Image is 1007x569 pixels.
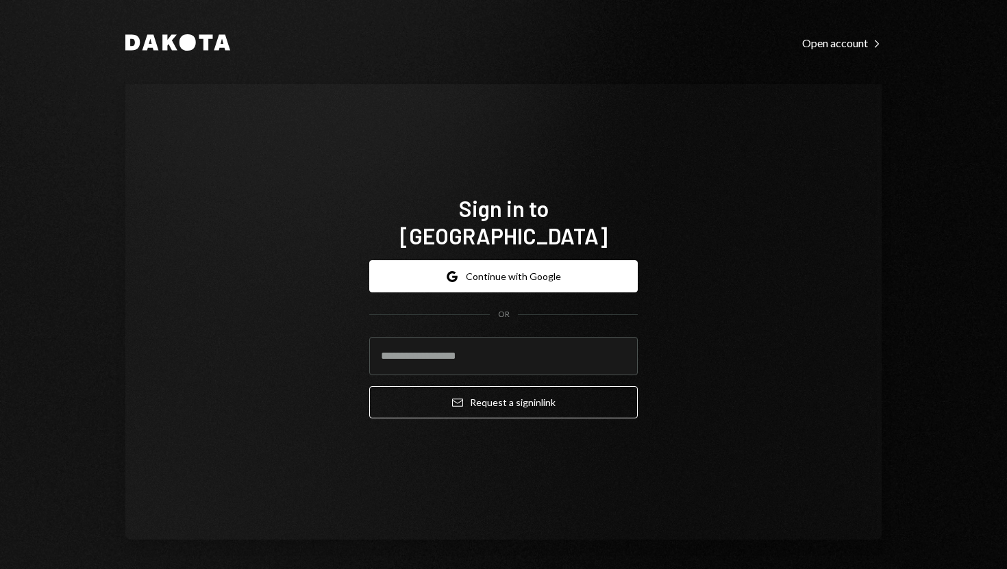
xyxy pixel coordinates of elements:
[498,309,510,320] div: OR
[369,260,638,292] button: Continue with Google
[802,35,882,50] a: Open account
[369,386,638,418] button: Request a signinlink
[369,194,638,249] h1: Sign in to [GEOGRAPHIC_DATA]
[802,36,882,50] div: Open account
